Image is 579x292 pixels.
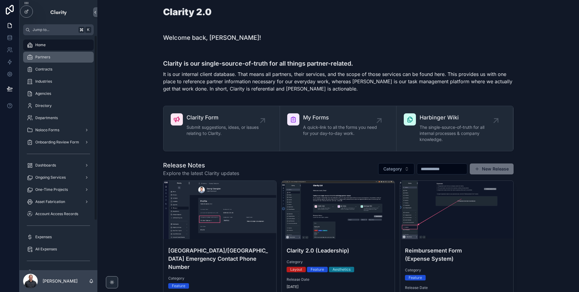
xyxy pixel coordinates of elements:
[311,267,324,272] div: Feature
[35,67,52,72] span: Contracts
[35,163,56,168] span: Dashboards
[23,267,94,278] a: My Forms
[35,128,59,132] span: Noloco Forms
[187,124,263,136] span: Submit suggestions, ideas, or issues relating to Clarity.
[23,160,94,171] a: Dashboards
[287,259,390,264] span: Category
[303,124,379,136] span: A quick-link to all the forms you need for your day-to-day work.
[282,181,395,239] div: Home-Clarity-2.0-2024-06-03-at-1.31.18-PM.jpg
[378,163,414,175] button: Select Button
[163,70,514,92] p: It is our internal client database. That means all partners, their services, and the scope of tho...
[303,113,379,122] span: My Forms
[35,199,65,204] span: Asset Fabrication
[23,196,94,207] a: Asset Fabrication
[400,181,513,239] div: Publish-Release-—-Release-Notes-Clarity-2.0-2024-06-05-at-3.31.01-PM.jpg
[35,55,50,60] span: Partners
[43,278,78,284] p: [PERSON_NAME]
[163,181,276,239] div: Georgi-Georgiev-—-Directory-Clarity-2.0-2024-12-16-at-10.28.43-AM.jpg
[35,247,57,252] span: All Expenses
[187,113,263,122] span: Clarity Form
[23,184,94,195] a: One-Time Projects
[420,124,496,143] span: The single-source-of-truth for all internal processes & company knowledge.
[163,161,239,170] h1: Release Notes
[23,137,94,148] a: Onboarding Review Form
[23,125,94,136] a: Noloco Forms
[163,33,261,42] h1: Welcome back, [PERSON_NAME]!
[396,106,513,151] a: Harbinger WikiThe single-source-of-truth for all internal processes & company knowledge.
[23,52,94,63] a: Partners
[405,246,508,263] h4: Reimbursement Form (Expense System)
[163,7,211,16] h1: Clarity 2.0
[383,166,402,172] span: Category
[23,76,94,87] a: Industries
[19,35,97,270] div: scrollable content
[23,112,94,123] a: Departments
[163,106,280,151] a: Clarity FormSubmit suggestions, ideas, or issues relating to Clarity.
[470,163,514,174] button: New Release
[86,27,91,32] span: K
[172,283,185,289] div: Feature
[33,27,76,32] span: Jump to...
[23,172,94,183] a: Ongoing Services
[405,285,508,290] span: Release Date
[405,268,508,273] span: Category
[35,140,79,145] span: Onboarding Review Form
[420,113,496,122] span: Harbinger Wiki
[280,106,396,151] a: My FormsA quick-link to all the forms you need for your day-to-day work.
[23,88,94,99] a: Agencies
[23,244,94,255] a: All Expenses
[23,24,94,35] button: Jump to...K
[290,267,302,272] div: Layout
[23,232,94,242] a: Expenses
[35,43,46,47] span: Home
[287,284,390,289] span: [DATE]
[163,59,514,68] h3: Clarity is our single-source-of-truth for all things partner-related.
[35,235,52,239] span: Expenses
[287,246,390,255] h4: Clarity 2.0 (Leadership)
[50,7,67,17] img: App logo
[35,79,52,84] span: Industries
[35,270,53,275] span: My Forms
[168,246,271,271] h4: [GEOGRAPHIC_DATA]/[GEOGRAPHIC_DATA] Emergency Contact Phone Number
[35,91,51,96] span: Agencies
[23,100,94,111] a: Directory
[35,115,58,120] span: Departments
[35,103,52,108] span: Directory
[333,267,351,272] div: Aesthetics
[23,64,94,75] a: Contracts
[35,187,68,192] span: One-Time Projects
[409,275,422,280] div: Feature
[23,40,94,50] a: Home
[23,208,94,219] a: Account Access Records
[35,211,78,216] span: Account Access Records
[168,276,271,281] span: Category
[163,170,239,177] span: Explore the latest Clarity updates
[287,277,390,282] span: Release Date
[35,175,66,180] span: Ongoing Services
